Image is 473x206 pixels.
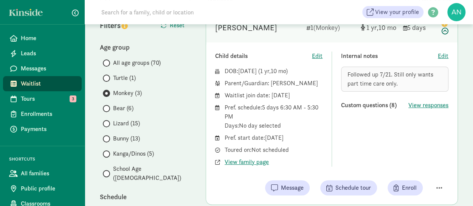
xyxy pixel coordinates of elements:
span: Followed up 7/21. Still only wants part time care only. [347,70,433,87]
span: Kanga/Dinos (5) [113,149,154,158]
a: Home [3,31,82,46]
div: [object Object] [361,22,397,33]
div: DOB: ( ) [225,67,323,76]
a: All families [3,166,82,181]
span: All age groups (70) [113,58,161,67]
a: Waitlist [3,76,82,91]
span: Payments [21,125,76,134]
span: [DATE] [238,67,257,75]
span: Public profile [21,184,76,193]
button: Enroll [388,180,423,195]
iframe: Chat Widget [435,170,473,206]
a: Messages [3,61,82,76]
a: Payments [3,122,82,137]
div: Parent/Guardian: [PERSON_NAME] [225,79,323,88]
span: 3 [70,95,76,102]
div: Age group [100,42,191,52]
div: Schedule [100,192,191,202]
span: Home [21,34,76,43]
div: Custom questions (8) [341,101,408,110]
a: View your profile [362,6,423,18]
span: Messages [21,64,76,73]
span: (Monkey) [313,23,340,32]
span: Bear (6) [113,104,133,113]
span: View your profile [375,8,419,17]
div: Toured on: Not scheduled [225,145,323,154]
div: Child details [215,51,312,61]
div: Milania Westerman [215,22,277,34]
div: Pref. schedule: 5 days 6:30 AM - 5:30 PM Days: No day selected [225,103,323,130]
span: School Age ([DEMOGRAPHIC_DATA]) [113,164,191,183]
span: All families [21,169,76,178]
a: Leads [3,46,82,61]
button: View family page [225,158,269,167]
span: Reset [170,21,185,30]
span: 1 [366,23,378,32]
div: 1 [306,22,355,33]
span: Message [281,183,304,192]
span: 10 [271,67,286,75]
button: Schedule tour [320,180,377,195]
button: Edit [438,51,448,61]
span: Bunny (13) [113,134,140,143]
span: Leads [21,49,76,58]
div: Internal notes [341,51,438,61]
span: 10 [378,23,396,32]
a: Enrollments [3,106,82,122]
button: View responses [408,101,448,110]
div: 5 days [403,22,433,33]
span: Schedule tour [335,183,371,192]
span: Tours [21,94,76,103]
input: Search for a family, child or location [97,5,309,20]
div: Filters [100,20,145,31]
button: Message [265,180,310,195]
span: Enroll [402,183,417,192]
a: Tours 3 [3,91,82,106]
span: Turtle (1) [113,73,136,83]
a: Public profile [3,181,82,196]
span: Lizard (15) [113,119,140,128]
span: Enrollments [21,109,76,119]
button: Reset [155,18,191,33]
div: Pref. start date: [DATE] [225,133,323,142]
span: Monkey (3) [113,89,142,98]
span: 1 [260,67,271,75]
span: Waitlist [21,79,76,88]
button: Edit [312,51,323,61]
div: Waitlist join date: [DATE] [225,91,323,100]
